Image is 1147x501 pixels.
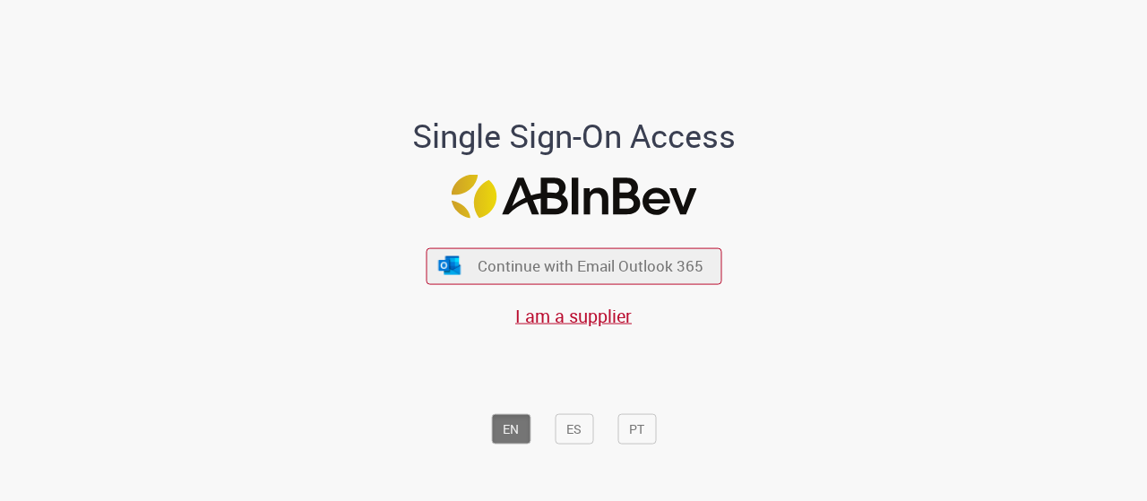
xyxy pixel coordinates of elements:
[451,175,696,219] img: Logo ABInBev
[515,303,632,327] a: I am a supplier
[491,413,530,444] button: EN
[437,256,462,275] img: ícone Azure/Microsoft 360
[478,255,703,276] span: Continue with Email Outlook 365
[555,413,593,444] button: ES
[325,117,823,153] h1: Single Sign-On Access
[426,247,721,284] button: ícone Azure/Microsoft 360 Continue with Email Outlook 365
[617,413,656,444] button: PT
